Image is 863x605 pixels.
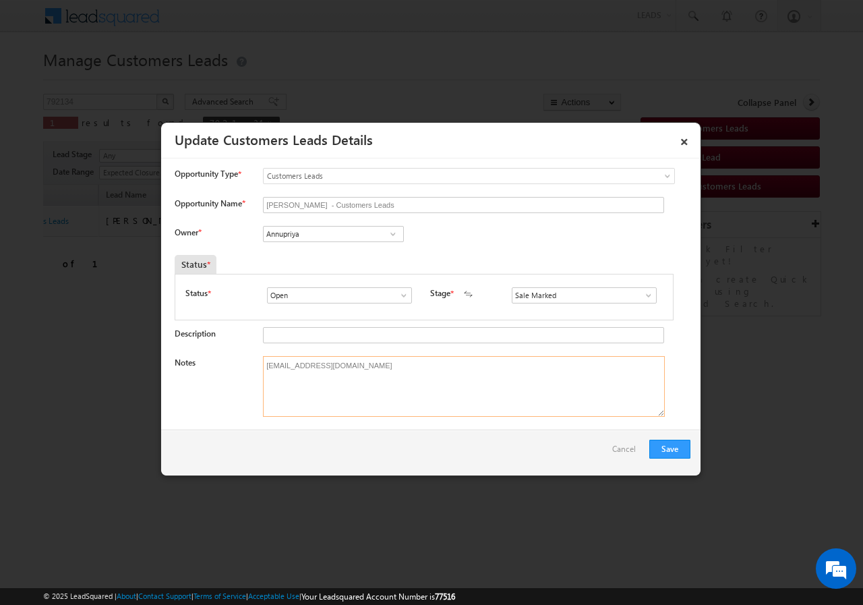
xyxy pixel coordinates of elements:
a: Contact Support [138,592,191,600]
span: Opportunity Type [175,168,238,180]
span: Your Leadsquared Account Number is [301,592,455,602]
input: Type to Search [263,226,404,242]
a: Show All Items [636,289,653,302]
a: Show All Items [392,289,409,302]
input: Type to Search [512,287,657,304]
a: Show All Items [384,227,401,241]
a: Customers Leads [263,168,675,184]
div: Minimize live chat window [221,7,254,39]
a: Terms of Service [194,592,246,600]
a: Update Customers Leads Details [175,129,373,148]
label: Opportunity Name [175,198,245,208]
label: Notes [175,357,196,368]
label: Status [185,287,208,299]
span: 77516 [435,592,455,602]
span: Customers Leads [264,170,620,182]
img: d_60004797649_company_0_60004797649 [23,71,57,88]
a: Acceptable Use [248,592,299,600]
textarea: Type your message and hit 'Enter' [18,125,246,404]
span: © 2025 LeadSquared | | | | | [43,590,455,603]
label: Description [175,328,216,339]
label: Owner [175,227,201,237]
a: × [673,127,696,151]
div: Status [175,255,216,274]
div: Chat with us now [70,71,227,88]
a: About [117,592,136,600]
label: Stage [430,287,450,299]
a: Cancel [612,440,643,465]
button: Save [649,440,690,459]
em: Start Chat [183,415,245,434]
input: Type to Search [267,287,412,304]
